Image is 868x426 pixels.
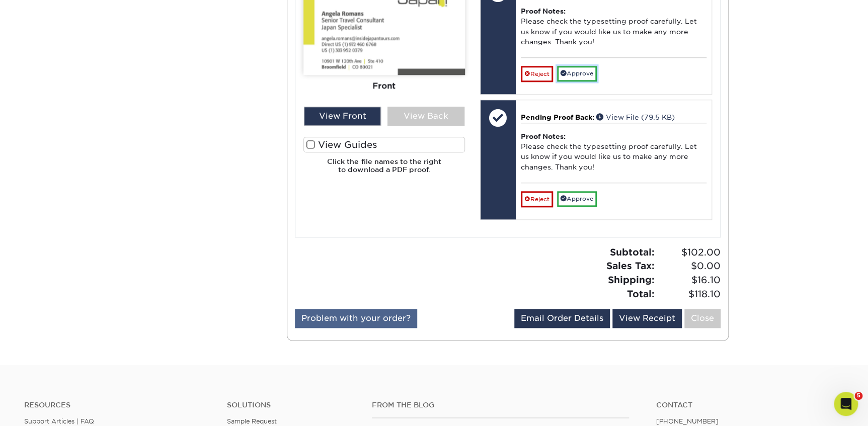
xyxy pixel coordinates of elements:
[658,259,721,273] span: $0.00
[854,392,862,400] span: 5
[521,113,594,121] span: Pending Proof Back:
[303,74,465,97] div: Front
[521,132,566,140] strong: Proof Notes:
[521,123,706,183] div: Please check the typesetting proof carefully. Let us know if you would like us to make any more c...
[521,7,566,15] strong: Proof Notes:
[658,273,721,287] span: $16.10
[610,246,655,258] strong: Subtotal:
[612,309,682,328] a: View Receipt
[658,287,721,301] span: $118.10
[557,66,597,81] a: Approve
[834,392,858,416] iframe: Intercom live chat
[387,107,464,126] div: View Back
[606,260,655,271] strong: Sales Tax:
[295,309,417,328] a: Problem with your order?
[596,113,675,121] a: View File (79.5 KB)
[514,309,610,328] a: Email Order Details
[521,66,553,82] a: Reject
[656,401,844,409] a: Contact
[656,417,719,425] a: [PHONE_NUMBER]
[627,288,655,299] strong: Total:
[521,191,553,207] a: Reject
[227,401,357,409] h4: Solutions
[684,309,721,328] a: Close
[24,401,212,409] h4: Resources
[658,245,721,260] span: $102.00
[303,157,465,182] h6: Click the file names to the right to download a PDF proof.
[557,191,597,207] a: Approve
[303,137,465,152] label: View Guides
[372,401,629,409] h4: From the Blog
[608,274,655,285] strong: Shipping:
[304,107,381,126] div: View Front
[227,417,277,425] a: Sample Request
